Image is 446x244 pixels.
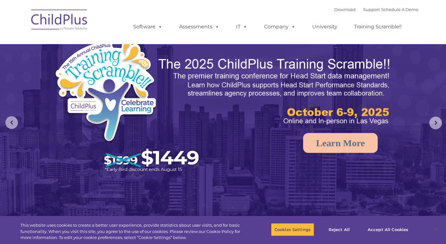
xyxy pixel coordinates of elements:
button: Cookies Settings [271,223,314,236]
a: Software [127,20,169,33]
a: Download [334,7,356,12]
button: Reject All [319,223,359,236]
a: Training Scramble!! [348,20,408,33]
a: IT [230,20,254,33]
a: Assessments [173,20,226,33]
a: Learn More [303,133,378,153]
button: Accept All Cookies [364,223,412,236]
img: ChildPlus by Procare Solutions [28,5,91,37]
font: | [334,7,418,12]
div: This website uses cookies to create a better user experience, provide statistics about user visit... [20,222,245,241]
a: Support [363,7,380,12]
span: Last name [88,42,107,46]
a: Company [258,20,302,33]
a: Schedule A Demo [381,7,418,12]
a: University [306,20,344,33]
span: Phone number [88,67,114,72]
button: Close [429,223,443,236]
